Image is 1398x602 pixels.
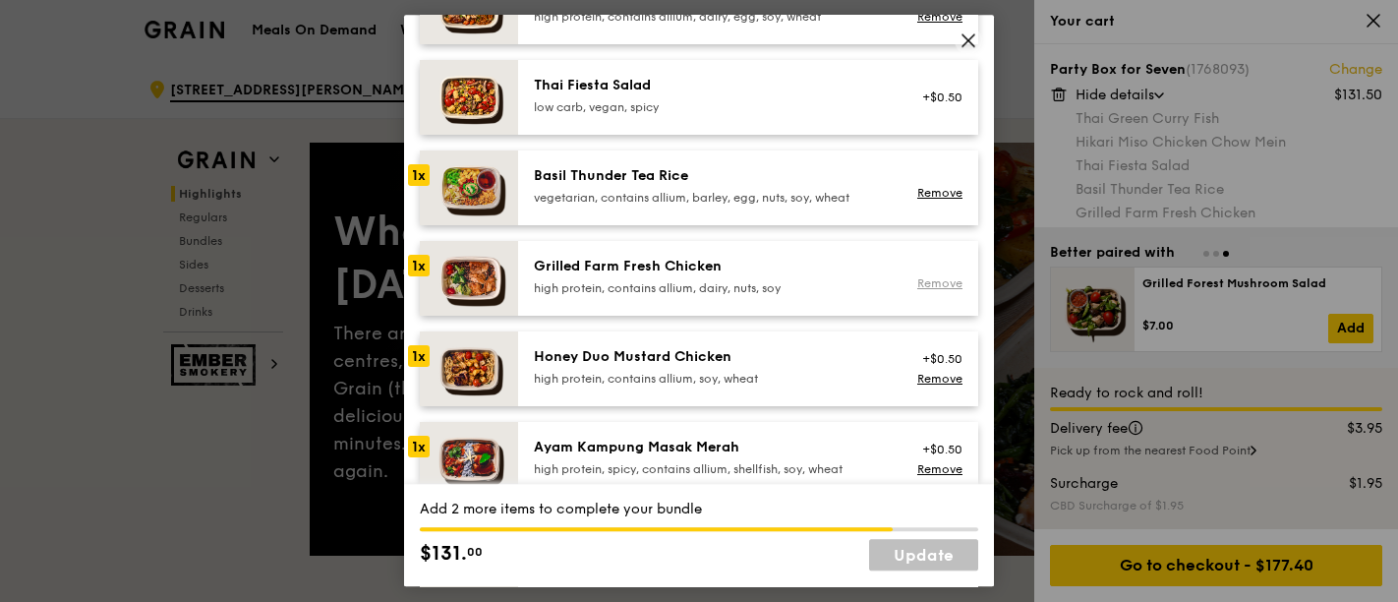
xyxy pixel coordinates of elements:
[534,76,887,95] div: Thai Fiesta Salad
[534,9,887,25] div: high protein, contains allium, dairy, egg, soy, wheat
[917,10,962,24] a: Remove
[420,540,467,570] span: $131.
[467,545,483,561] span: 00
[869,540,978,572] a: Update
[917,276,962,290] a: Remove
[408,436,430,457] div: 1x
[534,257,887,276] div: Grilled Farm Fresh Chicken
[534,99,887,115] div: low carb, vegan, spicy
[420,331,518,406] img: daily_normal_Honey_Duo_Mustard_Chicken__Horizontal_.jpg
[420,241,518,316] img: daily_normal_HORZ-Grilled-Farm-Fresh-Chicken.jpg
[420,60,518,135] img: daily_normal_Thai_Fiesta_Salad__Horizontal_.jpg
[910,351,962,367] div: +$0.50
[408,255,430,276] div: 1x
[420,150,518,225] img: daily_normal_HORZ-Basil-Thunder-Tea-Rice.jpg
[534,280,887,296] div: high protein, contains allium, dairy, nuts, soy
[534,190,887,206] div: vegetarian, contains allium, barley, egg, nuts, soy, wheat
[534,371,887,387] div: high protein, contains allium, soy, wheat
[420,501,978,520] div: Add 2 more items to complete your bundle
[917,372,962,386] a: Remove
[534,166,887,186] div: Basil Thunder Tea Rice
[917,186,962,200] a: Remove
[910,442,962,457] div: +$0.50
[408,345,430,367] div: 1x
[534,461,887,477] div: high protein, spicy, contains allium, shellfish, soy, wheat
[534,438,887,457] div: Ayam Kampung Masak Merah
[910,90,962,105] div: +$0.50
[420,422,518,497] img: daily_normal_Ayam_Kampung_Masak_Merah_Horizontal_.jpg
[408,164,430,186] div: 1x
[534,347,887,367] div: Honey Duo Mustard Chicken
[917,462,962,476] a: Remove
